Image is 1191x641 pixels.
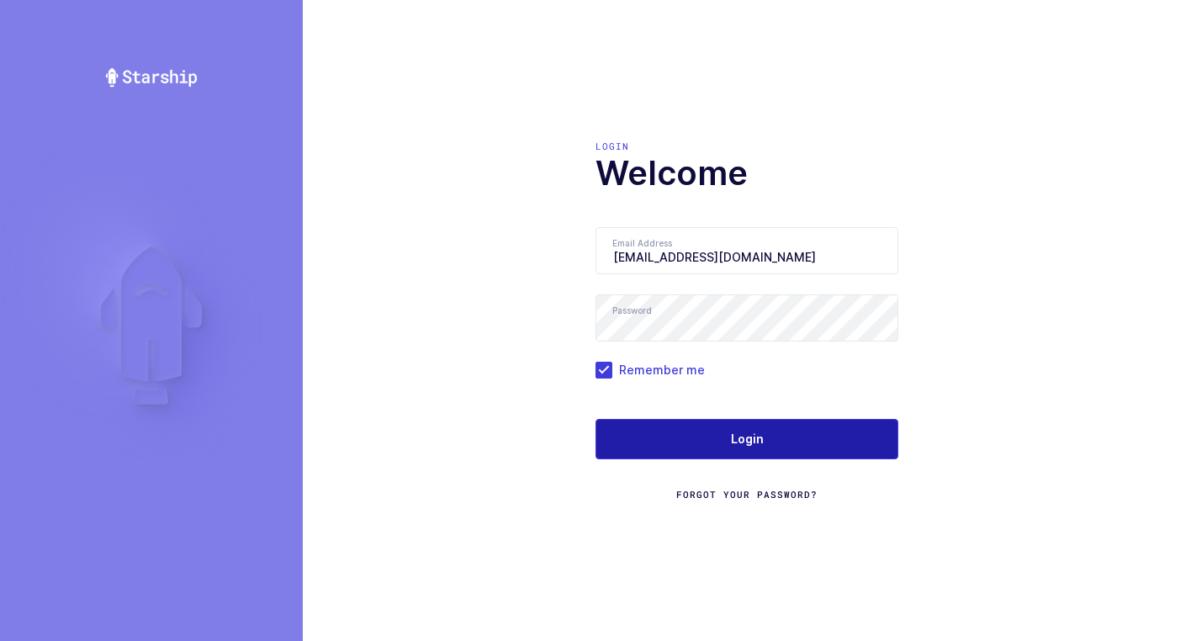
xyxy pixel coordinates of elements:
[676,488,818,501] a: Forgot Your Password?
[731,431,764,448] span: Login
[612,362,705,378] span: Remember me
[595,227,898,274] input: Email Address
[595,153,898,193] h1: Welcome
[595,419,898,459] button: Login
[595,140,898,153] div: Login
[595,294,898,342] input: Password
[104,67,198,87] img: Starship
